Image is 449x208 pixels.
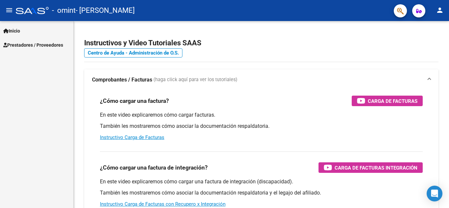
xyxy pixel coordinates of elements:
[100,189,423,196] p: También les mostraremos cómo asociar la documentación respaldatoria y el legajo del afiliado.
[84,48,182,58] a: Centro de Ayuda - Administración de O.S.
[100,111,423,119] p: En este video explicaremos cómo cargar facturas.
[100,178,423,185] p: En este video explicaremos cómo cargar una factura de integración (discapacidad).
[84,37,438,49] h2: Instructivos y Video Tutoriales SAAS
[3,27,20,35] span: Inicio
[92,76,152,83] strong: Comprobantes / Facturas
[76,3,135,18] span: - [PERSON_NAME]
[352,96,423,106] button: Carga de Facturas
[335,164,417,172] span: Carga de Facturas Integración
[427,186,442,201] div: Open Intercom Messenger
[3,41,63,49] span: Prestadores / Proveedores
[100,134,164,140] a: Instructivo Carga de Facturas
[100,163,208,172] h3: ¿Cómo cargar una factura de integración?
[5,6,13,14] mat-icon: menu
[52,3,76,18] span: - omint
[436,6,444,14] mat-icon: person
[84,69,438,90] mat-expansion-panel-header: Comprobantes / Facturas (haga click aquí para ver los tutoriales)
[368,97,417,105] span: Carga de Facturas
[100,123,423,130] p: También les mostraremos cómo asociar la documentación respaldatoria.
[100,96,169,105] h3: ¿Cómo cargar una factura?
[100,201,225,207] a: Instructivo Carga de Facturas con Recupero x Integración
[319,162,423,173] button: Carga de Facturas Integración
[154,76,237,83] span: (haga click aquí para ver los tutoriales)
